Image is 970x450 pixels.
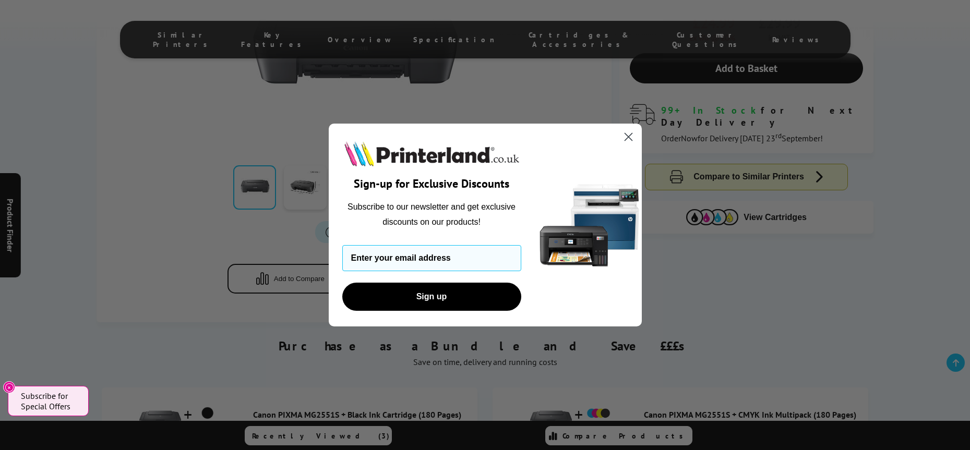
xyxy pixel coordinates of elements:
input: Enter your email address [342,245,521,271]
img: 5290a21f-4df8-4860-95f4-ea1e8d0e8904.png [537,124,642,326]
span: Sign-up for Exclusive Discounts [354,176,509,191]
button: Close [3,381,15,393]
button: Close dialog [619,128,638,146]
span: Subscribe for Special Offers [21,391,78,411]
button: Sign up [342,283,521,311]
span: Subscribe to our newsletter and get exclusive discounts on our products! [348,202,516,226]
img: Printerland.co.uk [342,139,521,168]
